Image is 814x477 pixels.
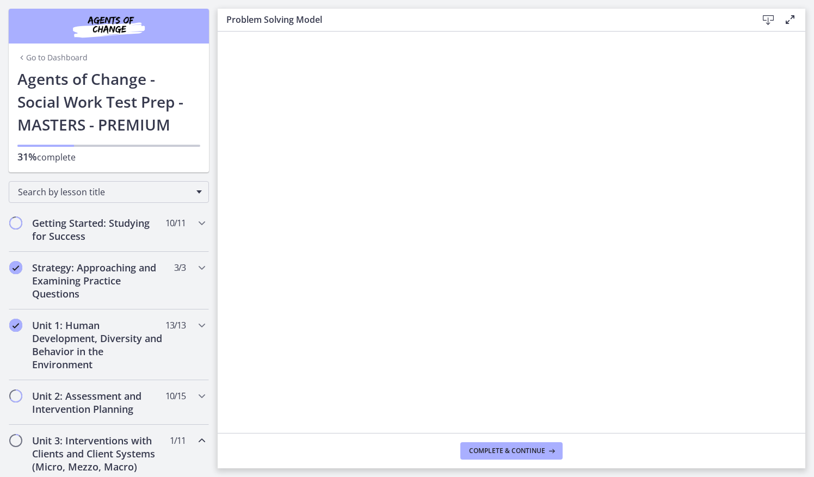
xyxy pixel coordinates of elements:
span: 3 / 3 [174,261,186,274]
i: Completed [9,319,22,332]
div: Search by lesson title [9,181,209,203]
h2: Strategy: Approaching and Examining Practice Questions [32,261,165,300]
a: Go to Dashboard [17,52,88,63]
h1: Agents of Change - Social Work Test Prep - MASTERS - PREMIUM [17,67,200,136]
span: 13 / 13 [165,319,186,332]
span: 1 / 11 [170,434,186,447]
button: Complete & continue [460,442,563,460]
span: 31% [17,150,37,163]
i: Completed [9,261,22,274]
h2: Unit 2: Assessment and Intervention Planning [32,389,165,416]
span: Complete & continue [469,447,545,455]
img: Agents of Change [44,13,174,39]
h2: Unit 3: Interventions with Clients and Client Systems (Micro, Mezzo, Macro) [32,434,165,473]
span: 10 / 15 [165,389,186,402]
h2: Getting Started: Studying for Success [32,216,165,243]
span: 10 / 11 [165,216,186,230]
p: complete [17,150,200,164]
h2: Unit 1: Human Development, Diversity and Behavior in the Environment [32,319,165,371]
span: Search by lesson title [18,186,191,198]
h3: Problem Solving Model [226,13,740,26]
